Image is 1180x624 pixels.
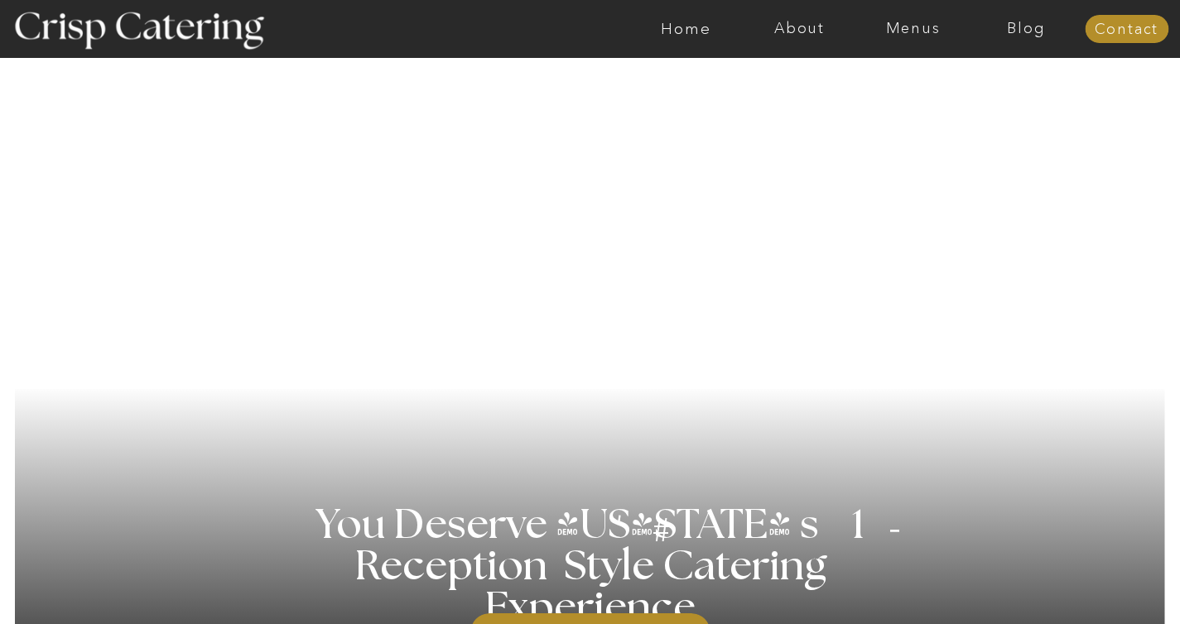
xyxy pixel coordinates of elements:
[856,21,970,37] a: Menus
[970,21,1083,37] a: Blog
[1085,22,1168,38] a: Contact
[629,21,743,37] a: Home
[585,506,653,547] h3: '
[743,21,856,37] a: About
[616,514,710,562] h3: #
[857,486,905,580] h3: '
